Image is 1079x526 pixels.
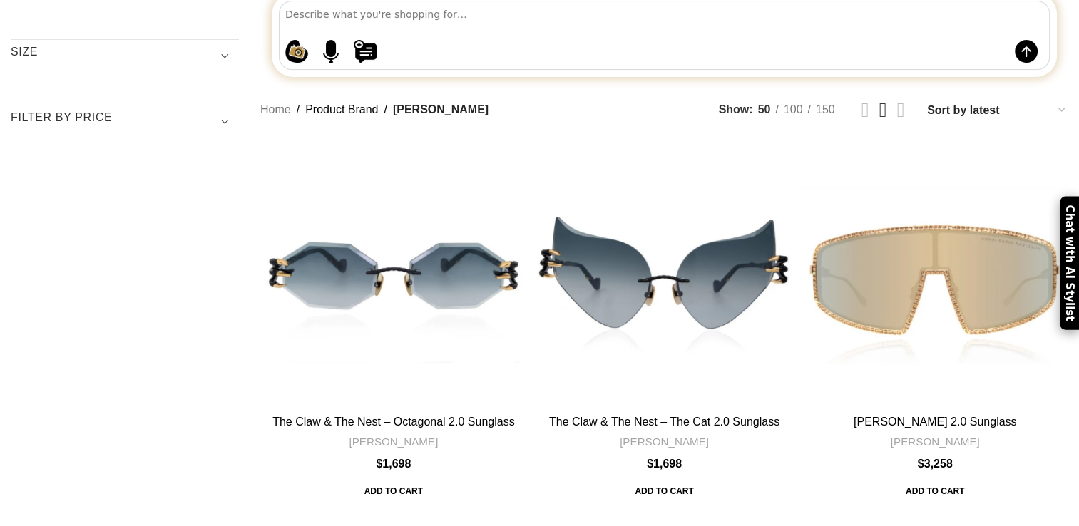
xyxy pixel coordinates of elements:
[918,458,924,470] span: $
[549,416,779,428] a: The Claw & The Nest – The Cat 2.0 Sunglass
[620,434,709,449] a: [PERSON_NAME]
[354,478,433,504] a: Add to cart: “The Claw & The Nest – Octagonal 2.0 Sunglass”
[272,416,514,428] a: The Claw & The Nest – Octagonal 2.0 Sunglass
[854,416,1017,428] a: [PERSON_NAME] 2.0 Sunglass
[647,458,682,470] bdi: 1,698
[896,478,974,504] a: Add to cart: “Shady Luv 2.0 Sunglass”
[896,478,974,504] span: Add to cart
[11,110,239,134] h3: Filter by price
[531,142,798,408] a: The Claw & The Nest – The Cat 2.0 Sunglass
[11,44,239,68] h3: SIZE
[625,478,703,504] a: Add to cart: “The Claw & The Nest – The Cat 2.0 Sunglass”
[647,458,653,470] span: $
[625,478,703,504] span: Add to cart
[376,458,411,470] bdi: 1,698
[918,458,953,470] bdi: 3,258
[260,142,527,408] a: The Claw & The Nest – Octagonal 2.0 Sunglass
[802,142,1068,408] a: Shady Luv 2.0 Sunglass
[354,478,433,504] span: Add to cart
[349,434,438,449] a: [PERSON_NAME]
[376,458,382,470] span: $
[891,434,980,449] a: [PERSON_NAME]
